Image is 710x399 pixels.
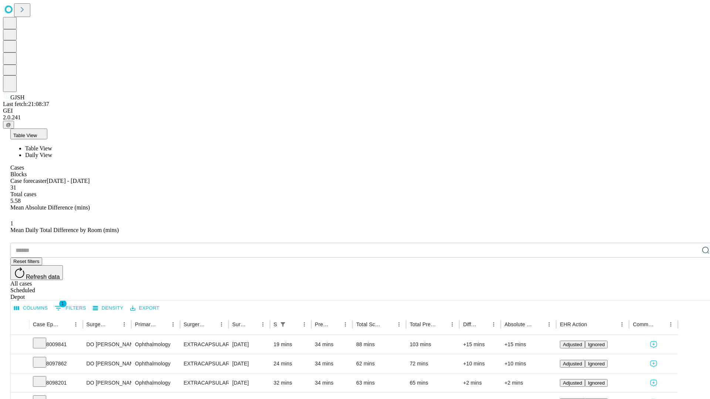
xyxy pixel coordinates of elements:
[3,108,707,114] div: GEI
[504,321,533,327] div: Absolute Difference
[488,319,499,330] button: Menu
[274,321,277,327] div: Scheduled In Room Duration
[47,178,89,184] span: [DATE] - [DATE]
[588,319,598,330] button: Sort
[26,274,60,280] span: Refresh data
[128,303,161,314] button: Export
[278,319,288,330] button: Show filters
[10,129,47,139] button: Table View
[10,220,13,226] span: 1
[563,361,582,366] span: Adjusted
[560,341,585,348] button: Adjusted
[91,303,125,314] button: Density
[356,374,402,392] div: 63 mins
[585,341,608,348] button: Ignored
[14,338,26,351] button: Expand
[135,354,176,373] div: Ophthalmology
[463,335,497,354] div: +15 mins
[216,319,227,330] button: Menu
[10,204,90,211] span: Mean Absolute Difference (mins)
[563,380,582,386] span: Adjusted
[463,374,497,392] div: +2 mins
[135,335,176,354] div: Ophthalmology
[3,114,707,121] div: 2.0.241
[356,354,402,373] div: 62 mins
[666,319,676,330] button: Menu
[247,319,258,330] button: Sort
[315,321,329,327] div: Predicted In Room Duration
[25,152,52,158] span: Daily View
[504,335,552,354] div: +15 mins
[33,374,79,392] div: 8098201
[14,377,26,390] button: Expand
[289,319,299,330] button: Sort
[232,335,266,354] div: [DATE]
[617,319,627,330] button: Menu
[33,335,79,354] div: 8009841
[315,374,349,392] div: 34 mins
[383,319,394,330] button: Sort
[87,335,128,354] div: DO [PERSON_NAME]
[544,319,554,330] button: Menu
[158,319,168,330] button: Sort
[10,258,42,265] button: Reset filters
[119,319,129,330] button: Menu
[315,335,349,354] div: 34 mins
[410,354,456,373] div: 72 mins
[13,259,39,264] span: Reset filters
[463,321,477,327] div: Difference
[87,321,108,327] div: Surgeon Name
[278,319,288,330] div: 1 active filter
[53,302,88,314] button: Show filters
[585,379,608,387] button: Ignored
[33,321,60,327] div: Case Epic Id
[560,360,585,368] button: Adjusted
[135,374,176,392] div: Ophthalmology
[356,321,383,327] div: Total Scheduled Duration
[10,94,24,100] span: GJSH
[410,335,456,354] div: 103 mins
[168,319,178,330] button: Menu
[12,303,50,314] button: Select columns
[504,354,552,373] div: +10 mins
[356,335,402,354] div: 88 mins
[560,379,585,387] button: Adjusted
[633,321,654,327] div: Comments
[274,335,308,354] div: 19 mins
[504,374,552,392] div: +2 mins
[463,354,497,373] div: +10 mins
[10,198,21,204] span: 5.58
[274,374,308,392] div: 32 mins
[588,361,605,366] span: Ignored
[655,319,666,330] button: Sort
[3,121,14,129] button: @
[394,319,404,330] button: Menu
[13,133,37,138] span: Table View
[274,354,308,373] div: 24 mins
[184,335,225,354] div: EXTRACAPSULAR CATARACT REMOVAL WITH [MEDICAL_DATA]
[340,319,351,330] button: Menu
[534,319,544,330] button: Sort
[588,342,605,347] span: Ignored
[10,265,63,280] button: Refresh data
[258,319,268,330] button: Menu
[478,319,488,330] button: Sort
[410,374,456,392] div: 65 mins
[87,354,128,373] div: DO [PERSON_NAME]
[71,319,81,330] button: Menu
[315,354,349,373] div: 34 mins
[60,319,71,330] button: Sort
[184,354,225,373] div: EXTRACAPSULAR CATARACT REMOVAL WITH [MEDICAL_DATA]
[206,319,216,330] button: Sort
[10,227,119,233] span: Mean Daily Total Difference by Room (mins)
[232,354,266,373] div: [DATE]
[59,300,67,307] span: 1
[6,122,11,127] span: @
[560,321,587,327] div: EHR Action
[33,354,79,373] div: 8097862
[184,321,205,327] div: Surgery Name
[184,374,225,392] div: EXTRACAPSULAR CATARACT REMOVAL WITH [MEDICAL_DATA]
[330,319,340,330] button: Sort
[437,319,447,330] button: Sort
[87,374,128,392] div: DO [PERSON_NAME]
